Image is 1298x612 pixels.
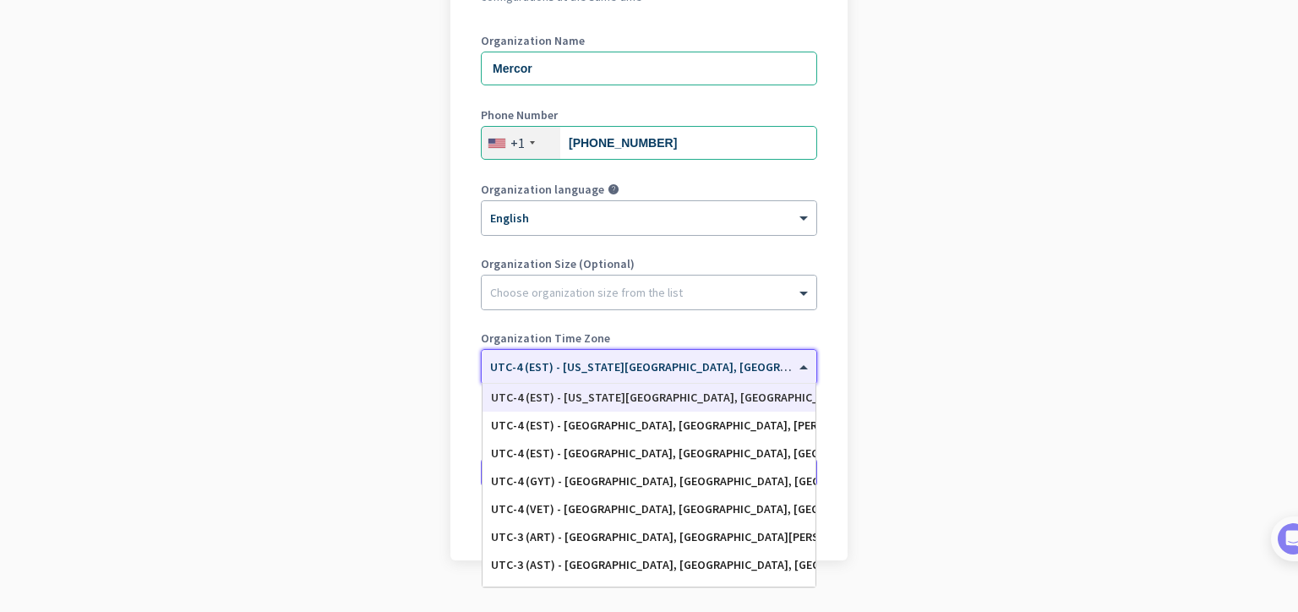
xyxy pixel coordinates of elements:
[491,502,807,516] div: UTC-4 (VET) - [GEOGRAPHIC_DATA], [GEOGRAPHIC_DATA], [GEOGRAPHIC_DATA], [GEOGRAPHIC_DATA]
[481,52,817,85] input: What is the name of your organization?
[491,391,807,405] div: UTC-4 (EST) - [US_STATE][GEOGRAPHIC_DATA], [GEOGRAPHIC_DATA], [GEOGRAPHIC_DATA], [GEOGRAPHIC_DATA]
[481,109,817,121] label: Phone Number
[491,558,807,572] div: UTC-3 (AST) - [GEOGRAPHIC_DATA], [GEOGRAPHIC_DATA], [GEOGRAPHIC_DATA], [GEOGRAPHIC_DATA]
[491,474,807,489] div: UTC-4 (GYT) - [GEOGRAPHIC_DATA], [GEOGRAPHIC_DATA], [GEOGRAPHIC_DATA]
[481,258,817,270] label: Organization Size (Optional)
[481,126,817,160] input: 201-555-0123
[491,586,807,600] div: UTC-3 (AST) - [PERSON_NAME]
[481,35,817,46] label: Organization Name
[481,457,817,488] button: Create Organization
[491,446,807,461] div: UTC-4 (EST) - [GEOGRAPHIC_DATA], [GEOGRAPHIC_DATA], [GEOGRAPHIC_DATA], [GEOGRAPHIC_DATA]
[608,183,619,195] i: help
[483,384,815,587] div: Options List
[491,530,807,544] div: UTC-3 (ART) - [GEOGRAPHIC_DATA], [GEOGRAPHIC_DATA][PERSON_NAME][GEOGRAPHIC_DATA], [GEOGRAPHIC_DATA]
[481,332,817,344] label: Organization Time Zone
[481,183,604,195] label: Organization language
[491,418,807,433] div: UTC-4 (EST) - [GEOGRAPHIC_DATA], [GEOGRAPHIC_DATA], [PERSON_NAME] 73, Port-de-Paix
[510,134,525,151] div: +1
[481,518,817,530] div: Go back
